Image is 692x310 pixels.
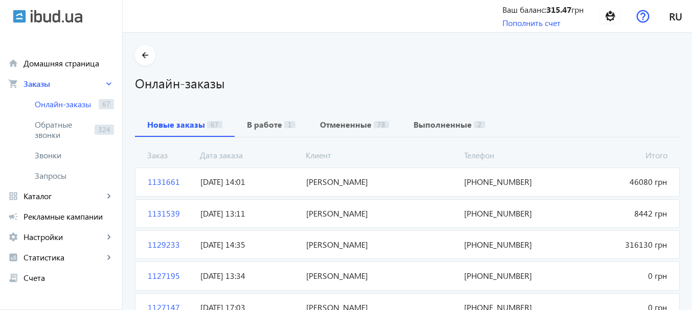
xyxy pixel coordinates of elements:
[196,239,302,250] span: [DATE] 14:35
[95,125,114,135] span: 324
[247,121,282,129] b: В работе
[104,252,114,263] mat-icon: keyboard_arrow_right
[460,270,565,281] span: [PHONE_NUMBER]
[460,176,565,187] span: [PHONE_NUMBER]
[35,120,90,140] span: Обратные звонки
[460,150,566,161] span: Телефон
[207,121,222,128] span: 67
[99,99,114,109] span: 67
[196,150,302,161] span: Дата заказа
[8,273,18,283] mat-icon: receipt_long
[196,176,302,187] span: [DATE] 14:01
[320,121,372,129] b: Отмененные
[284,121,295,128] span: 1
[460,239,565,250] span: [PHONE_NUMBER]
[24,191,104,201] span: Каталог
[460,208,565,219] span: [PHONE_NUMBER]
[144,239,196,250] span: 1129233
[196,208,302,219] span: [DATE] 13:11
[8,58,18,68] mat-icon: home
[144,176,196,187] span: 1131661
[566,176,671,187] span: 46080 грн
[8,252,18,263] mat-icon: analytics
[8,191,18,201] mat-icon: grid_view
[302,208,460,219] span: [PERSON_NAME]
[502,17,561,28] a: Пополнить счет
[566,239,671,250] span: 316130 грн
[24,211,114,222] span: Рекламные кампании
[566,270,671,281] span: 0 грн
[104,232,114,242] mat-icon: keyboard_arrow_right
[147,121,205,129] b: Новые заказы
[139,49,152,62] mat-icon: arrow_back
[474,121,485,128] span: 2
[302,270,460,281] span: [PERSON_NAME]
[144,208,196,219] span: 1131539
[24,58,114,68] span: Домашняя страница
[566,150,672,161] span: Итого
[374,121,389,128] span: 78
[135,74,680,92] h1: Онлайн-заказы
[104,191,114,201] mat-icon: keyboard_arrow_right
[144,270,196,281] span: 1127195
[143,150,196,161] span: Заказ
[302,150,460,161] span: Клиент
[13,10,26,23] img: ibud.svg
[24,252,104,263] span: Статистика
[302,239,460,250] span: [PERSON_NAME]
[24,79,104,89] span: Заказы
[104,79,114,89] mat-icon: keyboard_arrow_right
[636,10,650,23] img: help.svg
[31,10,82,23] img: ibud_text.svg
[546,4,571,15] b: 315.47
[196,270,302,281] span: [DATE] 13:34
[24,232,104,242] span: Настройки
[8,211,18,222] mat-icon: campaign
[24,273,114,283] span: Счета
[669,10,682,22] span: ru
[302,176,460,187] span: [PERSON_NAME]
[35,99,95,109] span: Онлайн-заказы
[413,121,472,129] b: Выполненные
[35,171,114,181] span: Запросы
[566,208,671,219] span: 8442 грн
[35,150,114,160] span: Звонки
[599,5,622,28] img: 100226752caaf8b93c8917683337177-2763fb0b4e.png
[8,232,18,242] mat-icon: settings
[502,4,584,15] div: Ваш баланс: грн
[8,79,18,89] mat-icon: shopping_cart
